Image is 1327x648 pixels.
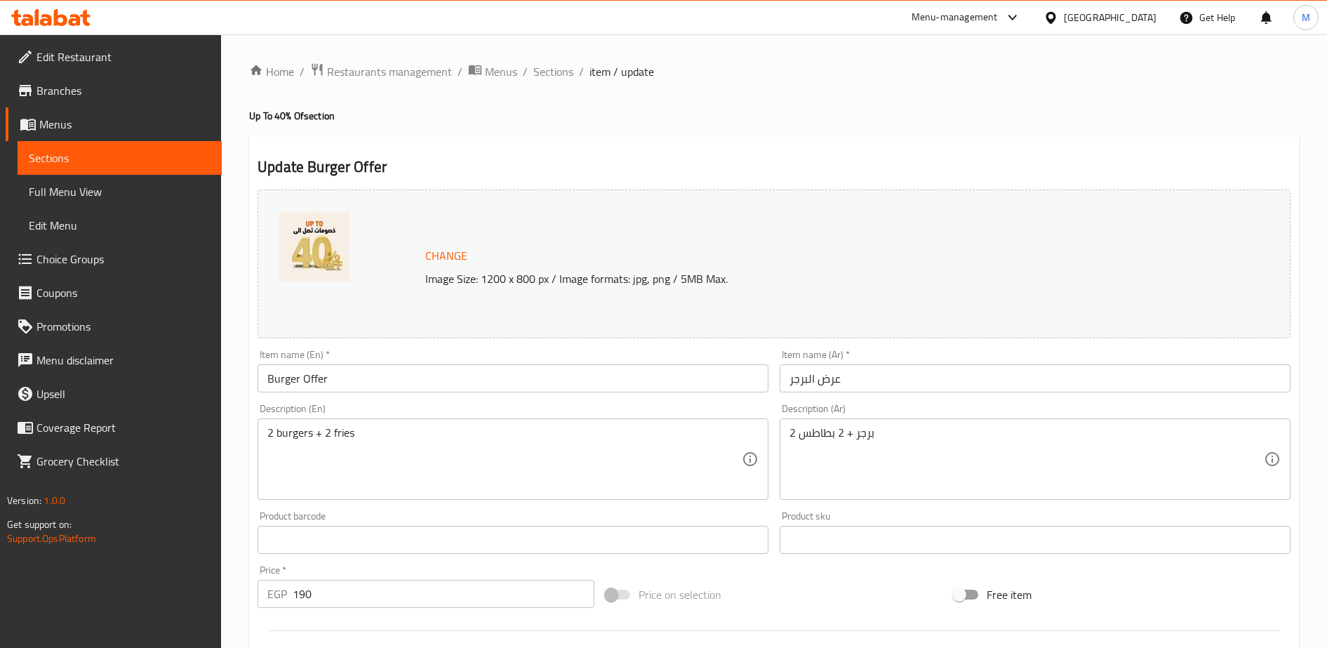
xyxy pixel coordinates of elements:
span: Free item [987,586,1032,603]
span: Coupons [36,284,211,301]
span: Version: [7,491,41,510]
a: Edit Menu [18,209,222,242]
a: Sections [18,141,222,175]
span: Sections [29,150,211,166]
input: Please enter product sku [780,526,1291,554]
a: Menus [468,62,517,81]
a: Branches [6,74,222,107]
textarea: 2 برجر + 2 بطاطس [789,426,1264,493]
div: Menu-management [912,9,998,26]
span: Menus [485,63,517,80]
span: Coverage Report [36,419,211,436]
h4: Up To 40% Of section [249,109,1299,123]
a: Sections [533,63,573,80]
li: / [523,63,528,80]
a: Promotions [6,310,222,343]
span: Edit Restaurant [36,48,211,65]
h2: Update Burger Offer [258,157,1291,178]
span: Edit Menu [29,217,211,234]
a: Upsell [6,377,222,411]
a: Restaurants management [310,62,452,81]
span: Change [425,246,467,266]
span: 1.0.0 [44,491,65,510]
p: EGP [267,586,287,602]
span: Promotions [36,318,211,335]
a: Choice Groups [6,242,222,276]
span: Upsell [36,385,211,402]
span: Menu disclaimer [36,352,211,369]
li: / [300,63,305,80]
img: up_to_4063828813884304590638937870904477019.jpeg [279,211,349,282]
li: / [458,63,462,80]
a: Edit Restaurant [6,40,222,74]
a: Grocery Checklist [6,444,222,478]
a: Home [249,63,294,80]
div: [GEOGRAPHIC_DATA] [1064,10,1156,25]
textarea: 2 burgers + 2 fries [267,426,742,493]
span: Price on selection [639,586,721,603]
span: Menus [39,116,211,133]
a: Full Menu View [18,175,222,209]
li: / [579,63,584,80]
span: Grocery Checklist [36,453,211,470]
a: Support.OpsPlatform [7,529,96,548]
a: Coupons [6,276,222,310]
input: Enter name En [258,364,768,392]
input: Please enter product barcode [258,526,768,554]
span: Restaurants management [327,63,452,80]
p: Image Size: 1200 x 800 px / Image formats: jpg, png / 5MB Max. [420,270,1161,287]
a: Menu disclaimer [6,343,222,377]
input: Enter name Ar [780,364,1291,392]
span: Full Menu View [29,183,211,200]
span: Branches [36,82,211,99]
span: item / update [589,63,654,80]
nav: breadcrumb [249,62,1299,81]
span: Get support on: [7,515,72,534]
input: Please enter price [293,580,594,608]
a: Menus [6,107,222,141]
span: Choice Groups [36,251,211,267]
span: M [1302,10,1310,25]
button: Change [420,242,473,270]
a: Coverage Report [6,411,222,444]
